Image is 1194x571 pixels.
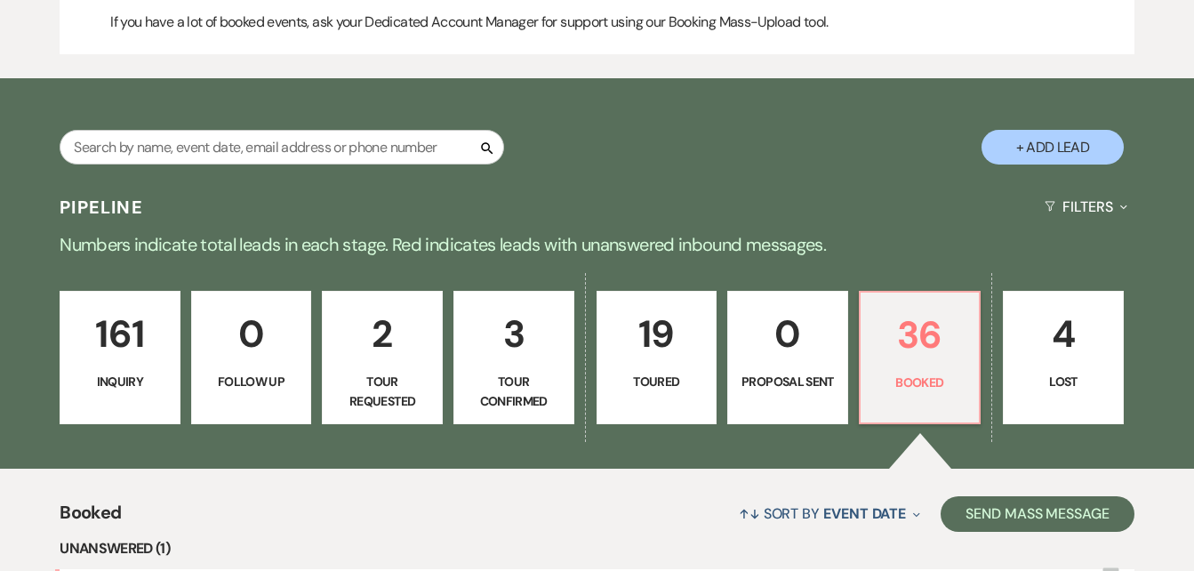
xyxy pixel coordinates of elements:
[739,304,837,364] p: 0
[982,130,1124,165] button: + Add Lead
[871,373,969,392] p: Booked
[739,372,837,391] p: Proposal Sent
[597,291,717,424] a: 19Toured
[1014,372,1112,391] p: Lost
[465,372,563,412] p: Tour Confirmed
[465,304,563,364] p: 3
[608,372,706,391] p: Toured
[727,291,848,424] a: 0Proposal Sent
[60,537,1134,560] li: Unanswered (1)
[1014,304,1112,364] p: 4
[60,130,504,165] input: Search by name, event date, email address or phone number
[203,372,301,391] p: Follow Up
[739,504,760,523] span: ↑↓
[859,291,982,424] a: 36Booked
[110,11,1124,34] p: If you have a lot of booked events, ask your Dedicated Account Manager for support using our Book...
[333,304,431,364] p: 2
[453,291,574,424] a: 3Tour Confirmed
[823,504,906,523] span: Event Date
[71,304,169,364] p: 161
[60,195,143,220] h3: Pipeline
[191,291,312,424] a: 0Follow Up
[60,291,180,424] a: 161Inquiry
[871,305,969,365] p: 36
[1038,183,1134,230] button: Filters
[333,372,431,412] p: Tour Requested
[1003,291,1124,424] a: 4Lost
[71,372,169,391] p: Inquiry
[608,304,706,364] p: 19
[941,496,1134,532] button: Send Mass Message
[60,499,121,537] span: Booked
[203,304,301,364] p: 0
[732,490,927,537] button: Sort By Event Date
[322,291,443,424] a: 2Tour Requested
